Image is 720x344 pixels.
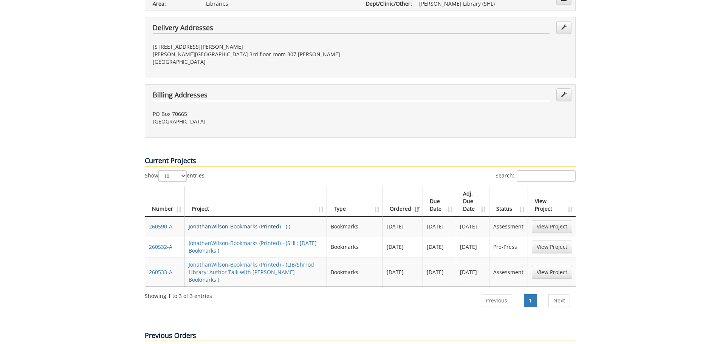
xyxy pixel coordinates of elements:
[556,21,571,34] a: Edit Addresses
[145,170,204,182] label: Show entries
[383,258,423,287] td: [DATE]
[532,266,572,279] a: View Project
[189,239,317,254] a: JonathanWilson-Bookmarks (Printed) - (SHL: [DATE] Bookmarks )
[149,223,172,230] a: 260590-A
[145,156,576,167] p: Current Projects
[517,170,576,182] input: Search:
[489,236,528,258] td: Pre-Press
[153,58,355,66] p: [GEOGRAPHIC_DATA]
[456,186,489,217] th: Adj. Due Date: activate to sort column ascending
[153,51,355,58] p: [PERSON_NAME][GEOGRAPHIC_DATA] 3rd floor room 307 [PERSON_NAME]
[548,294,570,307] a: Next
[423,186,456,217] th: Due Date: activate to sort column ascending
[423,258,456,287] td: [DATE]
[383,236,423,258] td: [DATE]
[153,91,550,101] h4: Billing Addresses
[423,217,456,236] td: [DATE]
[153,110,355,118] p: PO Box 70665
[456,236,489,258] td: [DATE]
[145,289,212,300] div: Showing 1 to 3 of 3 entries
[524,294,537,307] a: 1
[495,170,576,182] label: Search:
[149,243,172,250] a: 260532-A
[481,294,512,307] a: Previous
[532,241,572,253] a: View Project
[383,217,423,236] td: [DATE]
[456,217,489,236] td: [DATE]
[383,186,423,217] th: Ordered: activate to sort column ascending
[556,88,571,101] a: Edit Addresses
[489,217,528,236] td: Assessment
[145,331,576,341] p: Previous Orders
[149,268,172,276] a: 260533-A
[327,236,383,258] td: Bookmarks
[145,186,185,217] th: Number: activate to sort column ascending
[158,170,187,182] select: Showentries
[189,223,290,230] a: JonathanWilson-Bookmarks (Printed) - ( )
[185,186,327,217] th: Project: activate to sort column ascending
[327,217,383,236] td: Bookmarks
[153,24,550,34] h4: Delivery Addresses
[489,186,528,217] th: Status: activate to sort column ascending
[528,186,576,217] th: View Project: activate to sort column ascending
[489,258,528,287] td: Assessment
[532,220,572,233] a: View Project
[423,236,456,258] td: [DATE]
[327,258,383,287] td: Bookmarks
[153,43,355,51] p: [STREET_ADDRESS][PERSON_NAME]
[456,258,489,287] td: [DATE]
[153,118,355,125] p: [GEOGRAPHIC_DATA]
[327,186,383,217] th: Type: activate to sort column ascending
[189,261,314,283] a: JonathanWilson-Bookmarks (Printed) - (LIB/Shrrod Library: Author Talk with [PERSON_NAME] Bookmarks )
